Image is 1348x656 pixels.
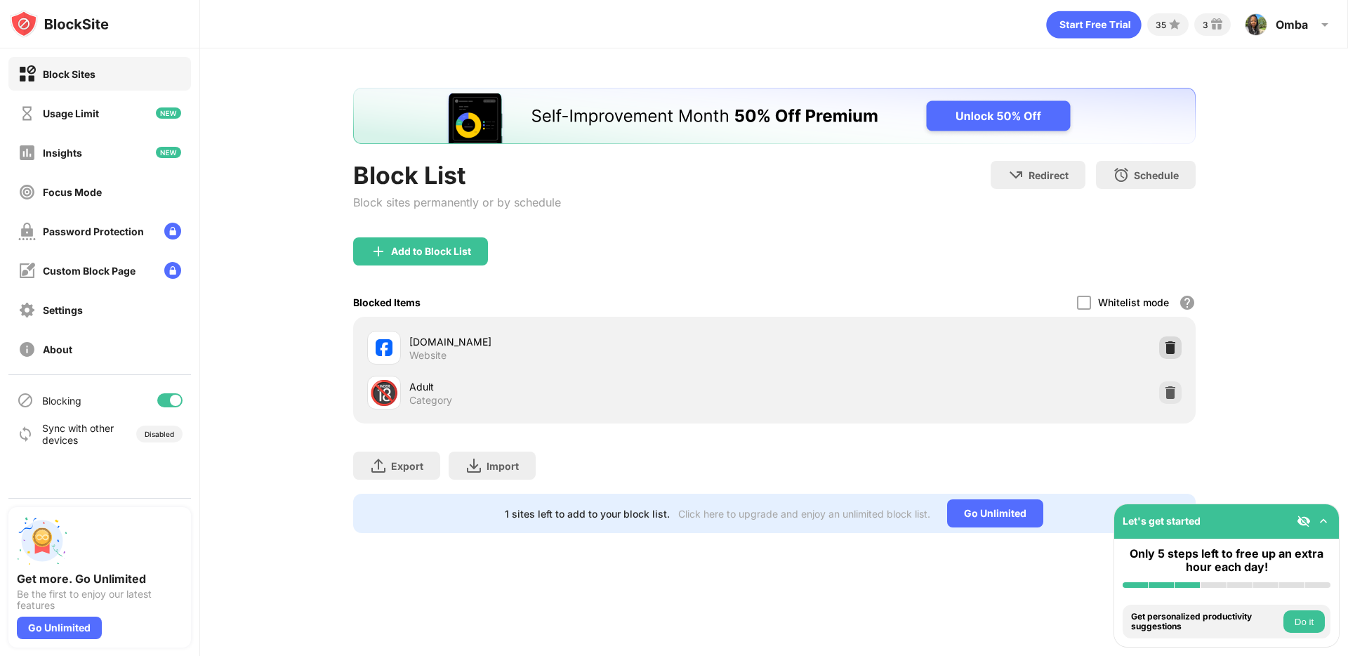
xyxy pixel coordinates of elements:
[1283,610,1325,633] button: Do it
[164,262,181,279] img: lock-menu.svg
[17,617,102,639] div: Go Unlimited
[18,262,36,280] img: customize-block-page-off.svg
[18,341,36,358] img: about-off.svg
[18,183,36,201] img: focus-off.svg
[156,147,181,158] img: new-icon.svg
[947,499,1043,527] div: Go Unlimited
[43,304,83,316] div: Settings
[353,195,561,209] div: Block sites permanently or by schedule
[353,296,421,308] div: Blocked Items
[376,339,392,356] img: favicons
[18,105,36,122] img: time-usage-off.svg
[43,265,136,277] div: Custom Block Page
[10,10,109,38] img: logo-blocksite.svg
[18,144,36,162] img: insights-off.svg
[1046,11,1142,39] div: animation
[678,508,930,520] div: Click here to upgrade and enjoy an unlimited block list.
[164,223,181,240] img: lock-menu.svg
[1166,16,1183,33] img: points-small.svg
[1134,169,1179,181] div: Schedule
[43,186,102,198] div: Focus Mode
[1156,20,1166,30] div: 35
[43,225,144,237] div: Password Protection
[353,161,561,190] div: Block List
[1029,169,1069,181] div: Redirect
[1276,18,1308,32] div: Omba
[1123,515,1201,527] div: Let's get started
[17,426,34,442] img: sync-icon.svg
[1131,612,1280,632] div: Get personalized productivity suggestions
[43,343,72,355] div: About
[1123,547,1330,574] div: Only 5 steps left to free up an extra hour each day!
[1208,16,1225,33] img: reward-small.svg
[505,508,670,520] div: 1 sites left to add to your block list.
[43,147,82,159] div: Insights
[391,246,471,257] div: Add to Block List
[43,107,99,119] div: Usage Limit
[391,460,423,472] div: Export
[409,394,452,407] div: Category
[369,379,399,407] div: 🔞
[156,107,181,119] img: new-icon.svg
[17,516,67,566] img: push-unlimited.svg
[17,392,34,409] img: blocking-icon.svg
[17,589,183,611] div: Be the first to enjoy our latest features
[42,422,114,446] div: Sync with other devices
[1098,296,1169,308] div: Whitelist mode
[18,223,36,240] img: password-protection-off.svg
[409,349,447,362] div: Website
[487,460,519,472] div: Import
[18,65,36,83] img: block-on.svg
[42,395,81,407] div: Blocking
[43,68,95,80] div: Block Sites
[18,301,36,319] img: settings-off.svg
[409,379,774,394] div: Adult
[409,334,774,349] div: [DOMAIN_NAME]
[1297,514,1311,528] img: eye-not-visible.svg
[1245,13,1267,36] img: ACg8ocL0QCHXFMWzl9z4NJ4WByRzCvVqwx8z_QcpJb5kZHwMn_vhSV7J=s96-c
[17,572,183,586] div: Get more. Go Unlimited
[353,88,1196,144] iframe: Banner
[145,430,174,438] div: Disabled
[1203,20,1208,30] div: 3
[1316,514,1330,528] img: omni-setup-toggle.svg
